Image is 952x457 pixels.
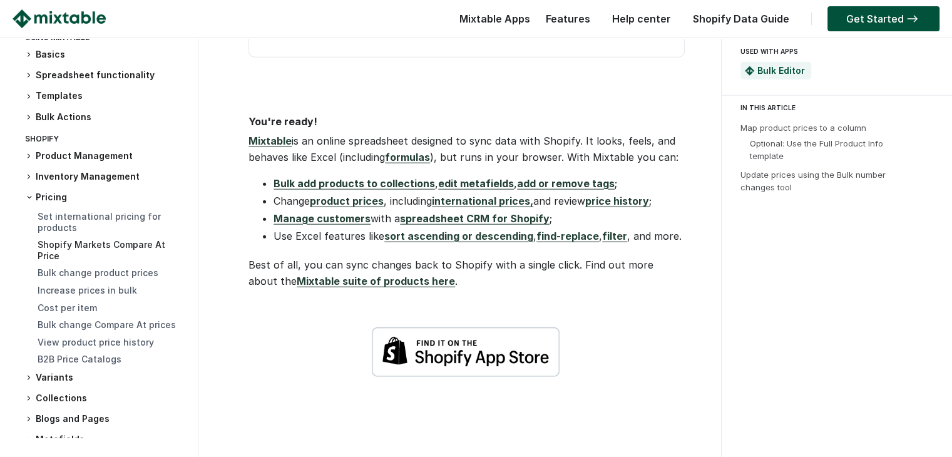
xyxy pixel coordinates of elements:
[536,230,599,242] a: find-replace
[372,327,560,377] img: shopify-app-store-badge-white.png
[606,13,677,25] a: Help center
[540,13,596,25] a: Features
[25,413,185,426] h3: Blogs and Pages
[248,257,683,289] p: Best of all, you can sync changes back to Shopify with a single click. Find out more about the .
[400,212,550,225] a: spreadsheet CRM for Shopify
[745,66,754,76] img: Mixtable Spreadsheet Bulk Editor App
[25,48,185,61] h3: Basics
[25,111,185,124] h3: Bulk Actions
[25,69,185,82] h3: Spreadsheet functionality
[25,90,185,103] h3: Templates
[585,195,649,207] a: price history
[757,65,805,76] a: Bulk Editor
[453,9,530,34] div: Mixtable Apps
[274,175,683,192] li: , , ;
[827,6,939,31] a: Get Started
[25,191,185,203] h3: Pricing
[274,228,683,244] li: Use Excel features like , , , and more.
[740,102,941,113] div: IN THIS ARTICLE
[25,131,185,150] div: Shopify
[432,195,533,207] a: international prices,
[385,151,430,163] a: formulas
[517,177,615,190] a: add or remove tags
[750,138,883,161] a: Optional: Use the Full Product Info template
[274,210,683,227] li: with a ;
[248,133,683,165] p: is an online spreadsheet designed to sync data with Shopify. It looks, feels, and behaves like Ex...
[687,13,796,25] a: Shopify Data Guide
[274,193,683,209] li: Change , including and review ;
[38,302,97,313] a: Cost per item
[25,170,185,183] h3: Inventory Management
[25,30,185,48] div: Using Mixtable
[25,371,185,384] h3: Variants
[740,123,866,133] a: Map product prices to a column
[740,170,886,192] a: Update prices using the Bulk number changes tool
[38,285,137,295] a: Increase prices in bulk
[13,9,106,28] img: Mixtable logo
[248,115,317,128] strong: You're ready!
[602,230,627,242] a: filter
[38,239,165,261] a: Shopify Markets Compare At Price
[25,433,185,446] h3: Metafields
[740,44,928,59] div: USED WITH APPS
[904,15,921,23] img: arrow-right.svg
[297,275,455,287] a: Mixtable suite of products here
[438,177,514,190] a: edit metafields
[25,392,185,405] h3: Collections
[38,267,158,278] a: Bulk change product prices
[38,319,176,330] a: Bulk change Compare At prices
[384,230,533,242] a: sort ascending or descending
[274,177,435,190] a: Bulk add products to collections
[38,337,154,347] a: View product price history
[38,211,161,233] a: Set international pricing for products
[38,354,121,364] a: B2B Price Catalogs
[310,195,384,207] a: product prices
[25,150,185,163] h3: Product Management
[248,135,292,147] a: Mixtable
[274,212,371,225] a: Manage customers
